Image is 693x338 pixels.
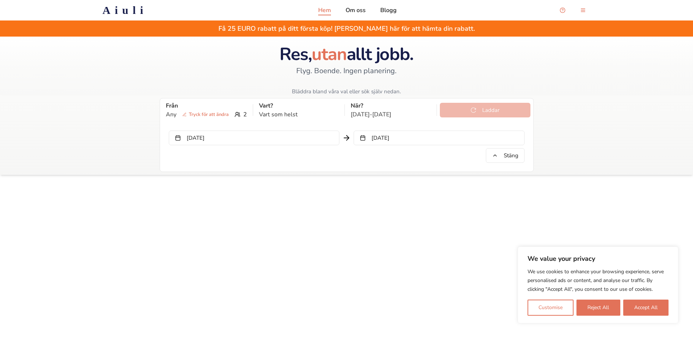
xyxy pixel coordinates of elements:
button: [DATE] [169,131,339,145]
h2: Aiuli [103,4,148,17]
span: Tryck för att ändra [179,111,232,118]
p: We use cookies to enhance your browsing experience, serve personalised ads or content, and analys... [528,267,669,294]
p: Från [166,101,247,110]
button: menu-button [576,3,590,18]
a: Om oss [346,6,366,15]
div: 2 [166,110,247,119]
span: utan [312,42,346,66]
p: Vart som helst [259,110,339,119]
p: [DATE] - [DATE] [351,110,431,119]
button: Accept All [623,300,669,316]
a: Blogg [380,6,397,15]
p: När? [351,101,431,110]
button: Stäng [486,148,525,163]
p: Any [166,110,232,119]
button: Reject All [576,300,620,316]
div: We value your privacy [518,247,678,323]
p: Vart? [259,101,339,110]
span: Res, allt jobb. [279,42,413,66]
span: Flyg. Boende. Ingen planering. [296,66,397,76]
span: Bläddra bland våra val eller sök själv nedan. [292,88,401,95]
button: Open support chat [555,3,570,18]
p: We value your privacy [528,254,669,263]
a: Hem [318,6,331,15]
button: [DATE] [354,131,524,145]
button: Customise [528,300,574,316]
a: Aiuli [91,4,159,17]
